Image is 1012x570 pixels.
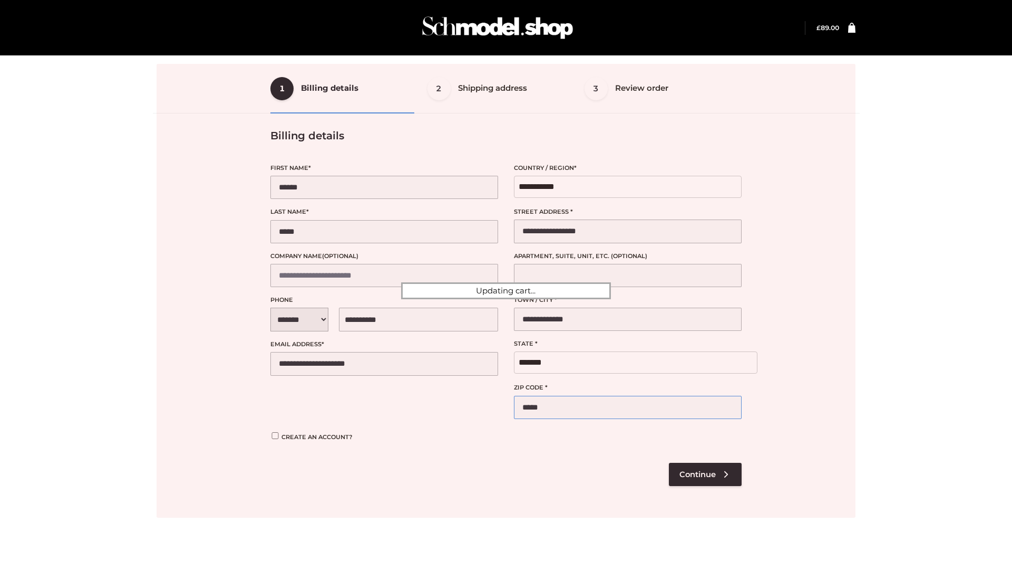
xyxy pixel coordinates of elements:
img: Schmodel Admin 964 [419,7,577,49]
div: Updating cart... [401,282,611,299]
bdi: 89.00 [816,24,839,32]
span: £ [816,24,821,32]
a: £89.00 [816,24,839,32]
